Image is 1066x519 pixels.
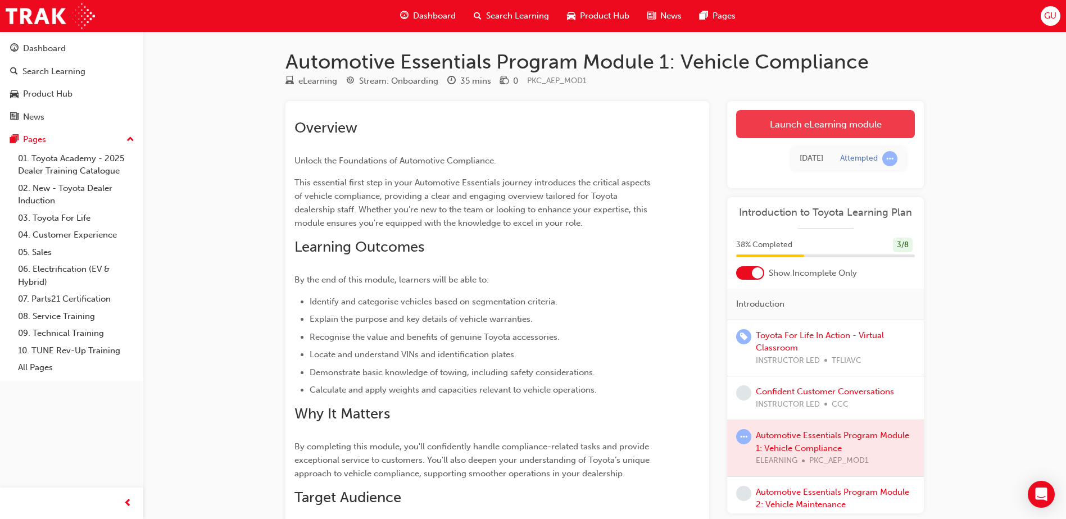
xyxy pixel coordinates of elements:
span: Demonstrate basic knowledge of towing, including safety considerations. [310,367,595,377]
span: news-icon [10,112,19,122]
div: Price [500,74,518,88]
span: learningRecordVerb_NONE-icon [736,486,751,501]
span: clock-icon [447,76,456,86]
div: eLearning [298,75,337,88]
a: car-iconProduct Hub [558,4,638,28]
a: 10. TUNE Rev-Up Training [13,342,139,359]
a: 02. New - Toyota Dealer Induction [13,180,139,210]
span: car-icon [10,89,19,99]
h1: Automotive Essentials Program Module 1: Vehicle Compliance [285,49,924,74]
a: search-iconSearch Learning [465,4,558,28]
a: 06. Electrification (EV & Hybrid) [13,261,139,290]
div: Type [285,74,337,88]
a: news-iconNews [638,4,691,28]
div: Search Learning [22,65,85,78]
a: All Pages [13,359,139,376]
div: 3 / 8 [893,238,913,253]
span: Recognise the value and benefits of genuine Toyota accessories. [310,332,560,342]
span: By the end of this module, learners will be able to: [294,275,489,285]
a: Product Hub [4,84,139,104]
span: prev-icon [124,497,132,511]
span: search-icon [10,67,18,77]
span: pages-icon [10,135,19,145]
span: up-icon [126,133,134,147]
span: Product Hub [580,10,629,22]
span: CCC [832,398,849,411]
span: By completing this module, you'll confidently handle compliance-related tasks and provide excepti... [294,441,652,479]
a: Search Learning [4,61,139,82]
span: TFLIAVC [832,354,861,367]
a: Launch eLearning module [736,110,915,138]
div: Duration [447,74,491,88]
a: 08. Service Training [13,308,139,325]
a: 05. Sales [13,244,139,261]
span: pages-icon [700,9,708,23]
a: 01. Toyota Academy - 2025 Dealer Training Catalogue [13,150,139,180]
span: Target Audience [294,489,401,506]
a: Introduction to Toyota Learning Plan [736,206,915,219]
a: pages-iconPages [691,4,745,28]
div: Stream: Onboarding [359,75,438,88]
span: learningRecordVerb_ATTEMPT-icon [736,429,751,444]
div: Attempted [840,153,878,164]
div: 0 [513,75,518,88]
span: money-icon [500,76,509,86]
div: Open Intercom Messenger [1028,481,1055,508]
a: 04. Customer Experience [13,226,139,244]
span: INSTRUCTOR LED [756,354,820,367]
span: search-icon [474,9,482,23]
button: Pages [4,129,139,150]
span: Locate and understand VINs and identification plates. [310,349,516,359]
a: Confident Customer Conversations [756,386,894,397]
span: Explain the purpose and key details of vehicle warranties. [310,314,533,324]
button: DashboardSearch LearningProduct HubNews [4,36,139,129]
a: Automotive Essentials Program Module 2: Vehicle Maintenance [756,487,909,510]
a: Toyota For Life In Action - Virtual Classroom [756,330,884,353]
span: Show Incomplete Only [769,267,857,280]
span: Unlock the Foundations of Automotive Compliance. [294,156,496,166]
div: News [23,111,44,124]
a: 07. Parts21 Certification [13,290,139,308]
span: guage-icon [400,9,409,23]
span: 38 % Completed [736,239,792,252]
span: learningRecordVerb_ENROLL-icon [736,329,751,344]
span: Introduction [736,298,784,311]
div: Product Hub [23,88,72,101]
span: learningRecordVerb_NONE-icon [736,385,751,400]
span: Search Learning [486,10,549,22]
div: Dashboard [23,42,66,55]
span: Dashboard [413,10,456,22]
span: Why It Matters [294,405,390,422]
span: This essential first step in your Automotive Essentials journey introduces the critical aspects o... [294,177,653,228]
button: GU [1041,6,1060,26]
span: learningResourceType_ELEARNING-icon [285,76,294,86]
div: 35 mins [460,75,491,88]
span: guage-icon [10,44,19,54]
span: car-icon [567,9,575,23]
span: target-icon [346,76,355,86]
span: Learning Outcomes [294,238,424,256]
span: Learning resource code [527,76,587,85]
span: learningRecordVerb_ATTEMPT-icon [882,151,897,166]
img: Trak [6,3,95,29]
span: Identify and categorise vehicles based on segmentation criteria. [310,297,557,307]
a: Dashboard [4,38,139,59]
span: Calculate and apply weights and capacities relevant to vehicle operations. [310,385,597,395]
span: INSTRUCTOR LED [756,398,820,411]
span: Overview [294,119,357,136]
a: News [4,107,139,128]
span: GU [1044,10,1056,22]
a: 03. Toyota For Life [13,210,139,227]
div: Pages [23,133,46,146]
div: Wed Sep 24 2025 12:55:23 GMT+0800 (Australian Western Standard Time) [800,152,823,165]
a: guage-iconDashboard [391,4,465,28]
a: 09. Technical Training [13,325,139,342]
div: Stream [346,74,438,88]
span: News [660,10,682,22]
span: Pages [713,10,736,22]
span: news-icon [647,9,656,23]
